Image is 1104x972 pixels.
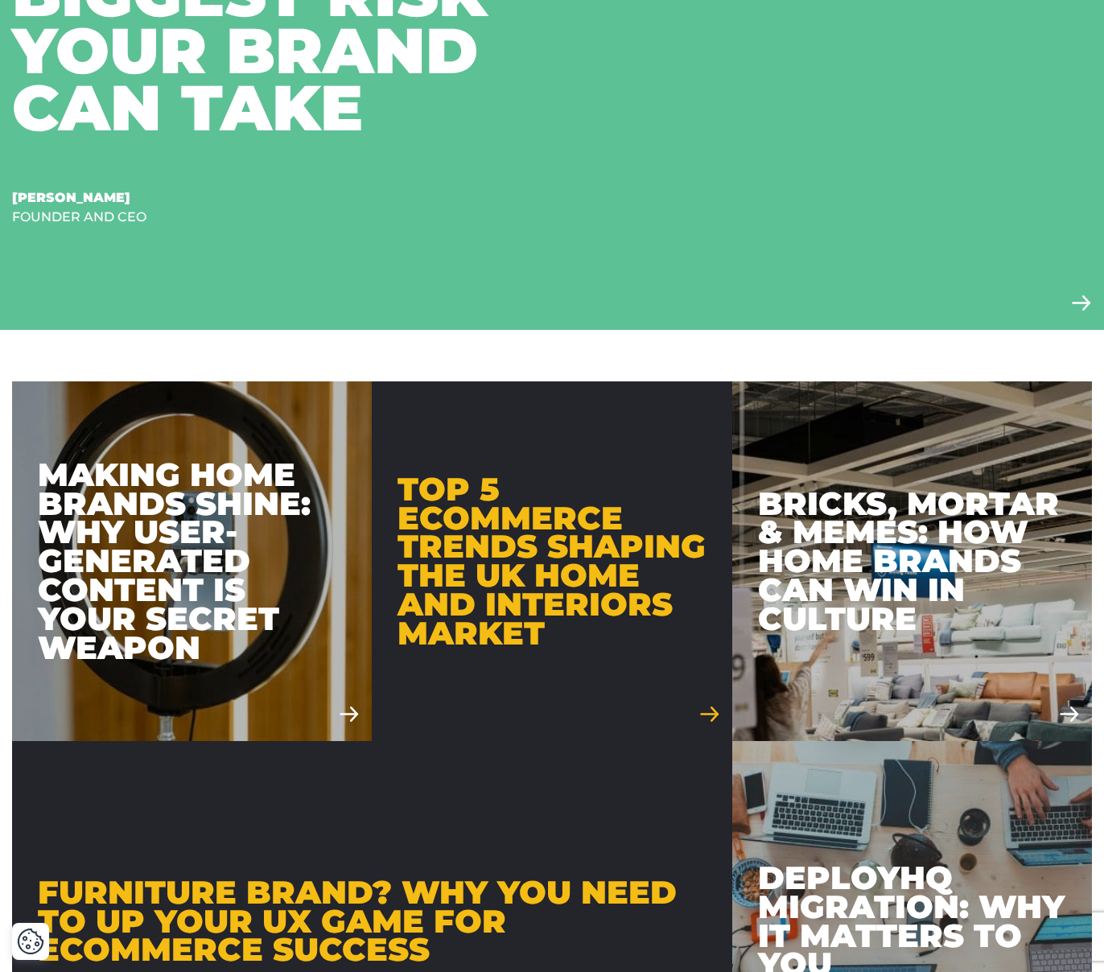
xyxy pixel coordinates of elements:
a: Top 5 Ecommerce Trends Shaping the UK Home and Interiors Market [372,381,731,741]
button: Cookie Settings [17,928,44,955]
div: Bricks, Mortar & Memes: How Home Brands Can Win in Culture [758,489,1066,633]
img: Revisit consent button [17,928,44,955]
div: Top 5 Ecommerce Trends Shaping the UK Home and Interiors Market [398,475,706,648]
div: Founder and CEO [12,208,540,227]
div: [PERSON_NAME] [12,188,540,208]
a: Making Home Brands Shine: Why User-Generated Content is Your Secret Weapon Making Home Brands Shi... [12,381,372,741]
div: Furniture Brand? Why you need to up your UX game for eCommerce success [38,878,706,964]
div: Making Home Brands Shine: Why User-Generated Content is Your Secret Weapon [38,460,346,662]
a: Bricks, Mortar & Memes: How Home Brands Can Win in Culture Bricks, Mortar & Memes: How Home Brand... [732,381,1092,741]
